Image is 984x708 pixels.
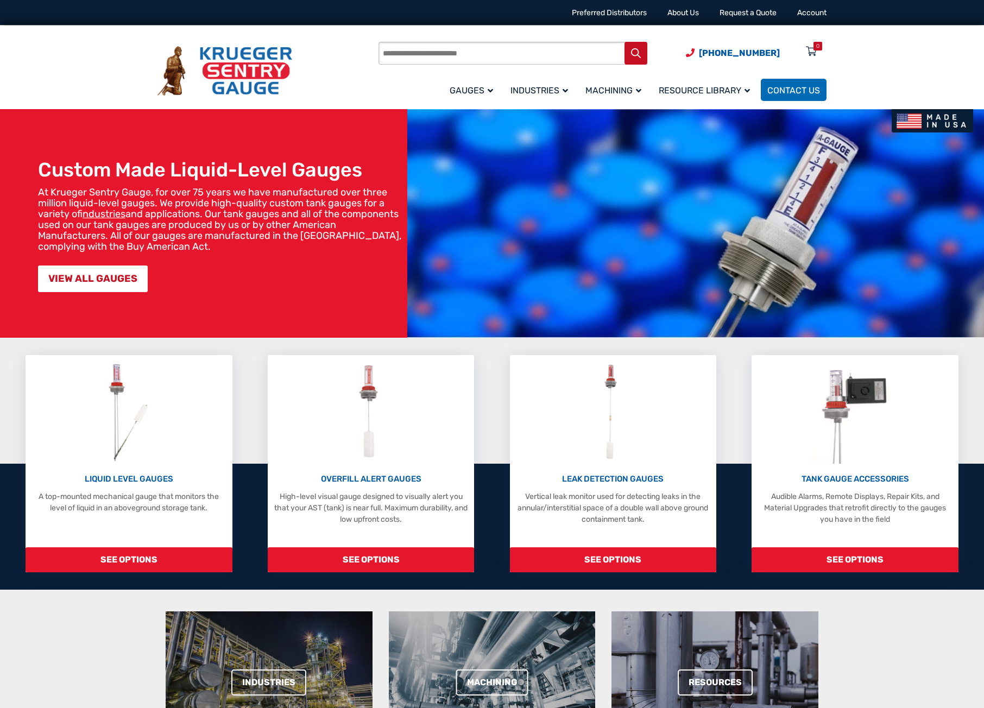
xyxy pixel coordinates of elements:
a: Preferred Distributors [572,8,647,17]
span: SEE OPTIONS [268,547,475,572]
a: Machining [456,669,528,696]
p: TANK GAUGE ACCESSORIES [757,473,953,485]
span: Machining [585,85,641,96]
a: Resources [678,669,753,696]
a: Industries [231,669,306,696]
a: Liquid Level Gauges LIQUID LEVEL GAUGES A top-mounted mechanical gauge that monitors the level of... [26,355,232,572]
a: Contact Us [761,79,827,101]
span: Industries [510,85,568,96]
p: A top-mounted mechanical gauge that monitors the level of liquid in an aboveground storage tank. [31,491,227,514]
a: About Us [667,8,699,17]
span: SEE OPTIONS [26,547,232,572]
p: High-level visual gauge designed to visually alert you that your AST (tank) is near full. Maximum... [273,491,469,525]
span: Gauges [450,85,493,96]
div: 0 [816,42,819,50]
p: Vertical leak monitor used for detecting leaks in the annular/interstitial space of a double wall... [515,491,711,525]
span: Resource Library [659,85,750,96]
span: [PHONE_NUMBER] [699,48,780,58]
span: Contact Us [767,85,820,96]
a: Gauges [443,77,504,103]
a: VIEW ALL GAUGES [38,265,148,292]
a: Account [797,8,827,17]
img: bg_hero_bannerksentry [407,109,984,338]
a: Phone Number (920) 434-8860 [686,46,780,60]
p: LIQUID LEVEL GAUGES [31,473,227,485]
a: Industries [504,77,579,103]
span: SEE OPTIONS [510,547,717,572]
p: Audible Alarms, Remote Displays, Repair Kits, and Material Upgrades that retrofit directly to the... [757,491,953,525]
span: SEE OPTIONS [752,547,958,572]
a: Tank Gauge Accessories TANK GAUGE ACCESSORIES Audible Alarms, Remote Displays, Repair Kits, and M... [752,355,958,572]
p: At Krueger Sentry Gauge, for over 75 years we have manufactured over three million liquid-level g... [38,187,402,252]
a: Machining [579,77,652,103]
p: OVERFILL ALERT GAUGES [273,473,469,485]
img: Made In USA [892,109,973,132]
p: LEAK DETECTION GAUGES [515,473,711,485]
img: Tank Gauge Accessories [811,361,899,464]
a: industries [83,208,125,220]
img: Leak Detection Gauges [591,361,634,464]
img: Overfill Alert Gauges [347,361,395,464]
a: Request a Quote [720,8,777,17]
a: Overfill Alert Gauges OVERFILL ALERT GAUGES High-level visual gauge designed to visually alert yo... [268,355,475,572]
a: Leak Detection Gauges LEAK DETECTION GAUGES Vertical leak monitor used for detecting leaks in the... [510,355,717,572]
img: Liquid Level Gauges [100,361,157,464]
h1: Custom Made Liquid-Level Gauges [38,158,402,181]
a: Resource Library [652,77,761,103]
img: Krueger Sentry Gauge [157,46,292,96]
